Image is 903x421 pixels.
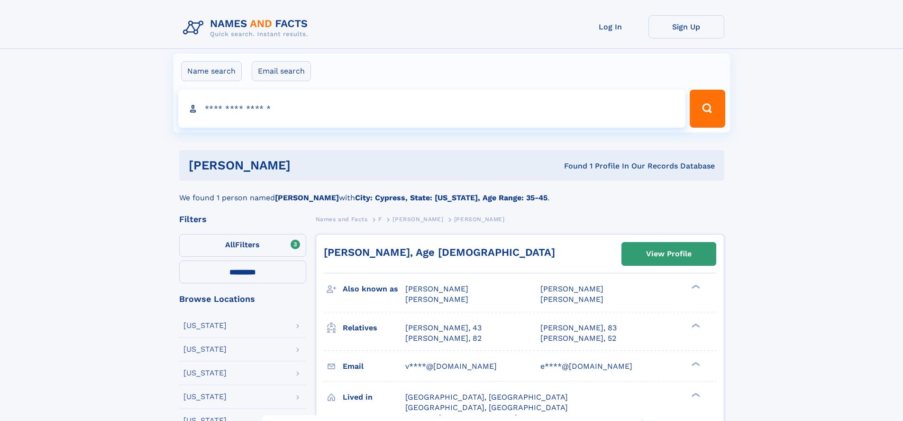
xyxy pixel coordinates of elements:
[343,281,405,297] h3: Also known as
[405,295,468,304] span: [PERSON_NAME]
[427,161,715,171] div: Found 1 Profile In Our Records Database
[343,320,405,336] h3: Relatives
[181,61,242,81] label: Name search
[355,193,547,202] b: City: Cypress, State: [US_STATE], Age Range: 35-45
[405,333,482,344] a: [PERSON_NAME], 82
[405,284,468,293] span: [PERSON_NAME]
[540,284,603,293] span: [PERSON_NAME]
[540,323,617,333] a: [PERSON_NAME], 83
[179,234,306,257] label: Filters
[183,322,227,329] div: [US_STATE]
[378,213,382,225] a: F
[454,216,505,223] span: [PERSON_NAME]
[689,284,701,290] div: ❯
[405,403,568,412] span: [GEOGRAPHIC_DATA], [GEOGRAPHIC_DATA]
[343,389,405,405] h3: Lived in
[392,216,443,223] span: [PERSON_NAME]
[689,392,701,398] div: ❯
[622,243,716,265] a: View Profile
[183,369,227,377] div: [US_STATE]
[646,243,692,265] div: View Profile
[392,213,443,225] a: [PERSON_NAME]
[316,213,368,225] a: Names and Facts
[378,216,382,223] span: F
[179,295,306,303] div: Browse Locations
[189,159,428,171] h1: [PERSON_NAME]
[225,240,235,249] span: All
[689,361,701,367] div: ❯
[540,295,603,304] span: [PERSON_NAME]
[179,215,306,224] div: Filters
[405,393,568,402] span: [GEOGRAPHIC_DATA], [GEOGRAPHIC_DATA]
[178,90,686,128] input: search input
[689,322,701,328] div: ❯
[275,193,339,202] b: [PERSON_NAME]
[183,346,227,353] div: [US_STATE]
[343,358,405,374] h3: Email
[179,181,724,204] div: We found 1 person named with .
[690,90,725,128] button: Search Button
[179,15,316,41] img: Logo Names and Facts
[183,393,227,401] div: [US_STATE]
[405,323,482,333] a: [PERSON_NAME], 43
[540,333,616,344] a: [PERSON_NAME], 52
[252,61,311,81] label: Email search
[324,246,555,258] a: [PERSON_NAME], Age [DEMOGRAPHIC_DATA]
[573,15,648,38] a: Log In
[648,15,724,38] a: Sign Up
